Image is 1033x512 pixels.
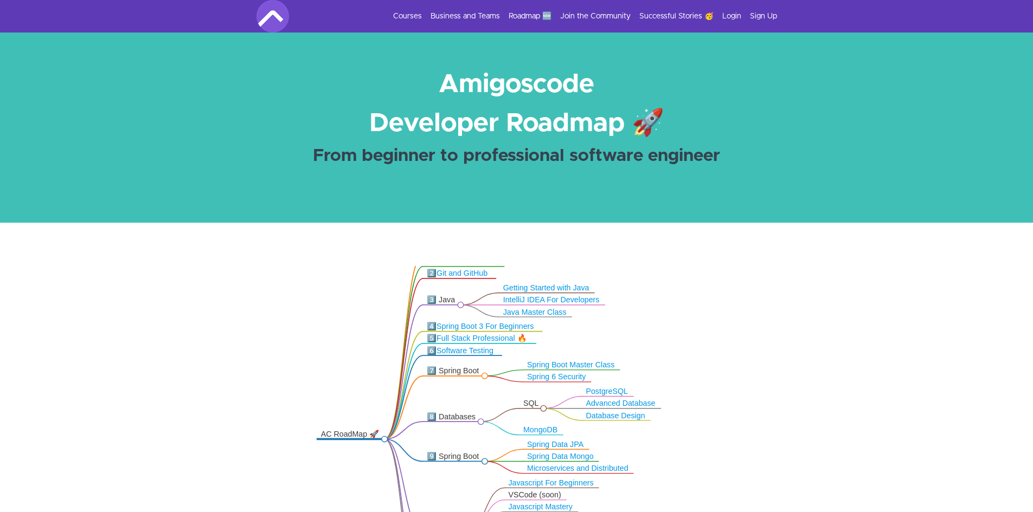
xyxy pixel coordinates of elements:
div: 7️⃣ Spring Boot [427,366,481,376]
a: Javascript Mastery [508,503,572,511]
a: Software Testing [437,346,493,354]
a: Business and Teams [431,11,500,22]
a: PostgreSQL [586,387,627,396]
strong: From beginner to professional software engineer [313,147,720,165]
div: 2️⃣ [427,269,491,278]
a: Advanced Database [586,399,655,407]
a: Roadmap 🆕 [509,11,551,22]
div: SQL [523,399,540,409]
a: Javascript For Beginners [508,478,593,487]
a: Full Stack Professional 🔥 [437,334,527,342]
a: Spring Data JPA [527,440,583,448]
a: Join the Community [560,11,631,22]
div: 5️⃣ [427,334,531,344]
a: Getting Started with Java [503,284,589,292]
div: 9️⃣ Spring Boot [427,452,481,462]
a: Java Master Class [503,308,567,316]
strong: Amigoscode [439,72,594,98]
a: Git and GitHub [437,269,487,277]
a: Spring Boot 3 For Beginners [437,322,534,330]
a: Spring 6 Security [527,373,586,381]
a: Spring Data Mongo [527,452,593,461]
a: Spring Boot Master Class [527,361,614,369]
a: Database Design [586,411,645,419]
div: 6️⃣ [427,346,497,355]
div: 4️⃣ [427,322,537,332]
a: Microservices and Distributed [527,464,628,472]
a: MongoDB [523,426,557,434]
strong: Developer Roadmap 🚀 [369,111,664,137]
a: Login [722,11,741,22]
div: AC RoadMap 🚀 [321,430,381,439]
a: IntelliJ IDEA For Developers [503,296,600,304]
div: 3️⃣ Java [427,295,457,305]
a: Successful Stories 🥳 [639,11,714,22]
div: VSCode (soon) [508,490,562,500]
a: Sign Up [750,11,777,22]
a: Courses [393,11,422,22]
div: 8️⃣ Databases [427,412,477,422]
